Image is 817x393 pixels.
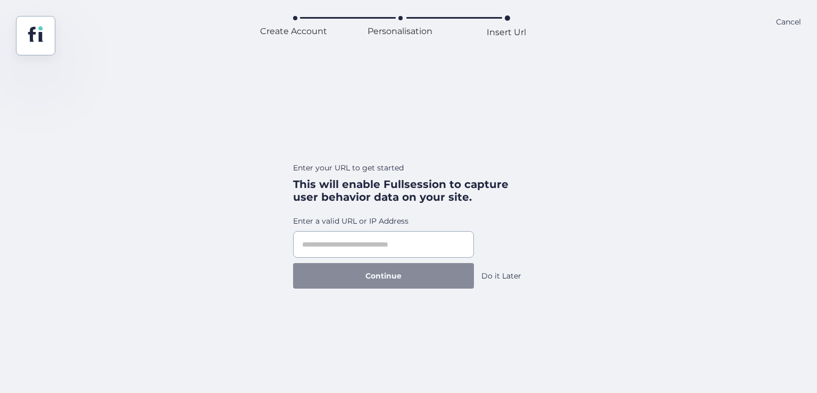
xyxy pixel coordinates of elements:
div: Create Account [260,24,327,38]
div: This will enable Fullsession to capture user behavior data on your site. [293,178,524,203]
div: Enter a valid URL or IP Address [293,215,474,227]
div: Personalisation [368,24,432,38]
div: Do it Later [481,270,521,282]
div: Insert Url [487,26,526,39]
button: Continue [293,263,474,289]
div: Cancel [776,16,801,55]
div: Enter your URL to get started [293,162,524,174]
